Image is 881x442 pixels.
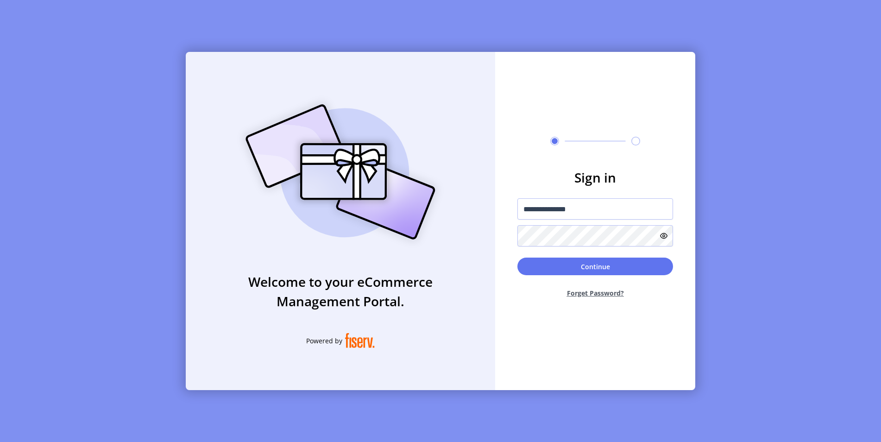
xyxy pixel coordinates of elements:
h3: Sign in [517,168,673,187]
h3: Welcome to your eCommerce Management Portal. [186,272,495,311]
button: Forget Password? [517,281,673,305]
button: Continue [517,258,673,275]
img: card_Illustration.svg [232,94,449,250]
span: Powered by [306,336,342,346]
